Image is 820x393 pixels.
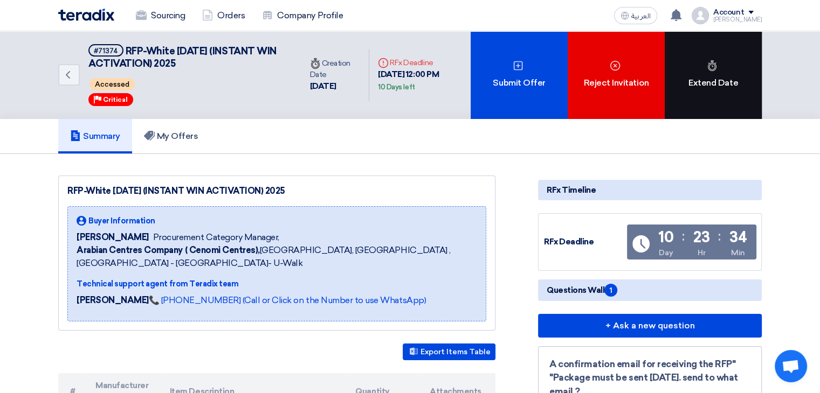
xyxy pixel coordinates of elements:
span: [GEOGRAPHIC_DATA], [GEOGRAPHIC_DATA] ,[GEOGRAPHIC_DATA] - [GEOGRAPHIC_DATA]- U-Walk [77,244,477,270]
div: Open chat [775,350,807,382]
span: Procurement Category Manager, [153,231,279,244]
span: Critical [103,96,128,103]
div: [PERSON_NAME] [713,17,762,23]
div: RFx Timeline [538,180,762,200]
div: 10 Days left [378,82,415,93]
div: Account [713,8,744,17]
a: Orders [194,4,253,27]
a: My Offers [132,119,210,153]
a: Sourcing [127,4,194,27]
button: Export Items Table [403,343,495,360]
div: 23 [693,230,709,245]
div: Reject Invitation [568,31,665,119]
span: Accessed [89,78,135,90]
div: Creation Date [310,58,361,80]
div: RFx Deadline [378,57,462,68]
img: profile_test.png [692,7,709,24]
div: [DATE] 12:00 PM [378,68,462,93]
b: Arabian Centres Company ( Cenomi Centres), [77,245,260,255]
span: العربية [631,12,651,20]
button: + Ask a new question [538,314,762,338]
button: العربية [614,7,657,24]
a: Summary [58,119,132,153]
strong: [PERSON_NAME] [77,295,149,305]
div: RFP-White [DATE] (INSTANT WIN ACTIVATION) 2025 [67,185,486,198]
div: : [718,227,721,246]
a: Company Profile [253,4,352,27]
h5: Summary [70,131,120,142]
div: [DATE] [310,80,361,93]
span: Questions Wall [547,284,617,297]
span: [PERSON_NAME] [77,231,149,244]
a: 📞 [PHONE_NUMBER] (Call or Click on the Number to use WhatsApp) [149,295,426,305]
div: 10 [658,230,673,245]
h5: My Offers [144,131,198,142]
div: Extend Date [665,31,762,119]
div: Technical support agent from Teradix team [77,278,477,290]
div: Min [731,247,745,258]
div: Day [659,247,673,258]
span: Buyer Information [88,215,155,227]
span: RFP-White [DATE] (INSTANT WIN ACTIVATION) 2025 [88,45,277,69]
div: : [682,227,685,246]
div: RFx Deadline [544,236,625,248]
h5: RFP-White Friday (INSTANT WIN ACTIVATION) 2025 [88,44,288,71]
div: #71374 [94,47,118,54]
div: Submit Offer [471,31,568,119]
img: Teradix logo [58,9,114,21]
span: 1 [604,284,617,297]
div: 34 [729,230,747,245]
div: Hr [698,247,705,258]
